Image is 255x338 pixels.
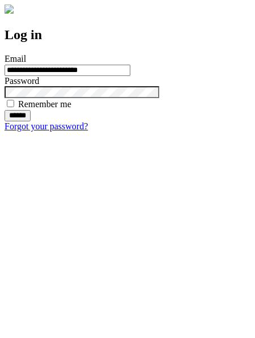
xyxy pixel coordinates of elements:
[5,121,88,131] a: Forgot your password?
[5,27,250,43] h2: Log in
[5,5,14,14] img: logo-4e3dc11c47720685a147b03b5a06dd966a58ff35d612b21f08c02c0306f2b779.png
[5,54,26,64] label: Email
[5,76,39,86] label: Password
[18,99,71,109] label: Remember me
